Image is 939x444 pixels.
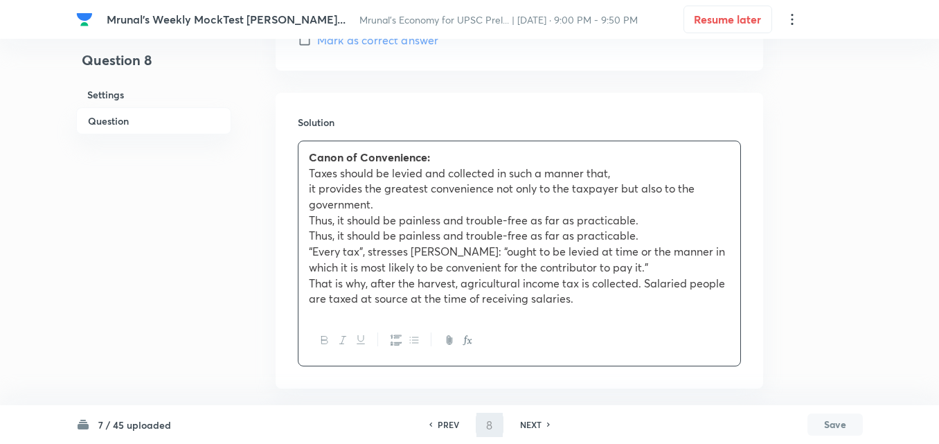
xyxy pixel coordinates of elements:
span: Mark as correct answer [317,32,438,48]
h6: Settings [76,82,231,107]
h6: NEXT [520,418,542,431]
span: “Every tax”, stresses [PERSON_NAME]: “ought to be levied at time or the manner in which it is mos... [309,244,725,274]
h6: PREV [438,418,459,431]
img: Company Logo [76,11,93,28]
h6: 7 / 45 uploaded [98,418,171,432]
span: it provides the greatest convenience not only to the taxpayer but also to the government. [309,181,695,211]
button: Resume later [683,6,772,33]
strong: Canon of Convenience: [309,150,430,164]
span: That is why, after the harvest, agricultural income tax is collected. Salaried people are taxed a... [309,276,725,306]
h6: Solution [298,115,741,130]
span: Mrunal’s Economy for UPSC Prel... | [DATE] · 9:00 PM - 9:50 PM [359,13,638,26]
span: Taxes should be levied and collected in such a manner that, [309,166,610,180]
a: Company Logo [76,11,96,28]
span: Thus, it should be painless and trouble-free as far as practicable. [309,213,638,227]
h6: Question [76,107,231,134]
span: Thus, it should be painless and trouble-free as far as practicable. [309,228,638,242]
h4: Question 8 [76,50,231,82]
button: Save [807,414,863,436]
span: Mrunal's Weekly MockTest [PERSON_NAME]... [107,12,346,26]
